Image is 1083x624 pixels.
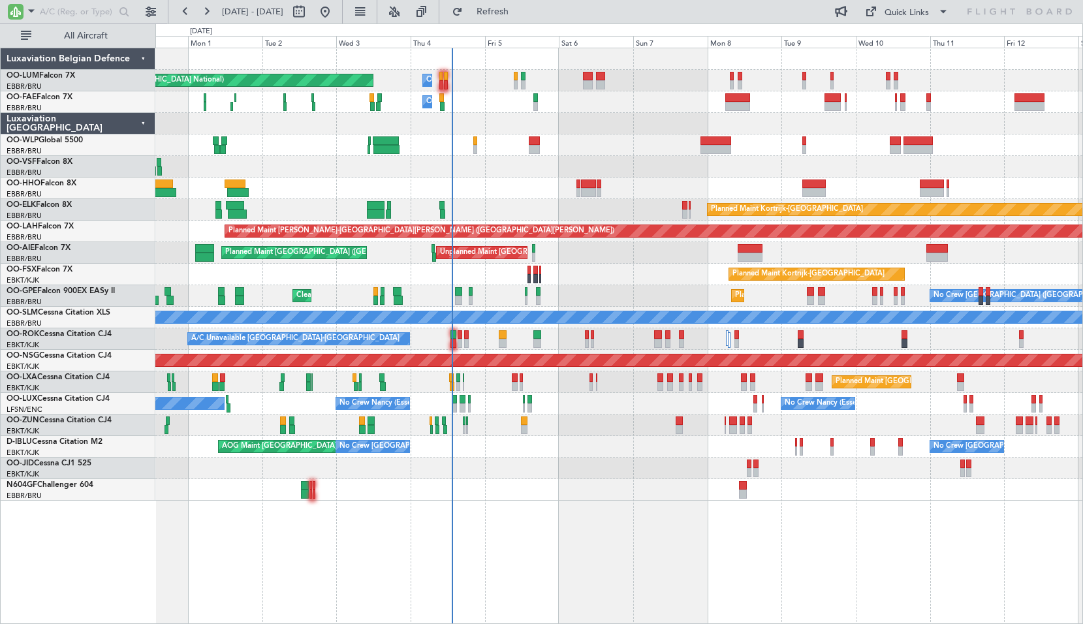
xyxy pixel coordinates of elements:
[228,221,614,241] div: Planned Maint [PERSON_NAME]-[GEOGRAPHIC_DATA][PERSON_NAME] ([GEOGRAPHIC_DATA][PERSON_NAME])
[7,103,42,113] a: EBBR/BRU
[7,254,42,264] a: EBBR/BRU
[7,266,37,273] span: OO-FSX
[7,232,42,242] a: EBBR/BRU
[7,72,39,80] span: OO-LUM
[7,460,34,467] span: OO-JID
[7,481,93,489] a: N604GFChallenger 604
[7,319,42,328] a: EBBR/BRU
[7,201,36,209] span: OO-ELK
[7,179,40,187] span: OO-HHO
[426,92,515,112] div: Owner Melsbroek Air Base
[426,70,515,90] div: Owner Melsbroek Air Base
[735,286,971,305] div: Planned Maint [GEOGRAPHIC_DATA] ([GEOGRAPHIC_DATA] National)
[7,405,42,414] a: LFSN/ENC
[7,373,37,381] span: OO-LXA
[708,36,782,48] div: Mon 8
[440,243,685,262] div: Unplanned Maint [GEOGRAPHIC_DATA] ([GEOGRAPHIC_DATA] National)
[559,36,633,48] div: Sat 6
[7,158,72,166] a: OO-VSFFalcon 8X
[336,36,411,48] div: Wed 3
[7,136,83,144] a: OO-WLPGlobal 5500
[7,352,39,360] span: OO-NSG
[1004,36,1078,48] div: Fri 12
[465,7,520,16] span: Refresh
[7,93,37,101] span: OO-FAE
[7,481,37,489] span: N604GF
[7,201,72,209] a: OO-ELKFalcon 8X
[7,309,110,317] a: OO-SLMCessna Citation XLS
[339,437,558,456] div: No Crew [GEOGRAPHIC_DATA] ([GEOGRAPHIC_DATA] National)
[222,437,448,456] div: AOG Maint [GEOGRAPHIC_DATA] ([GEOGRAPHIC_DATA] National)
[7,383,39,393] a: EBKT/KJK
[339,394,417,413] div: No Crew Nancy (Essey)
[7,340,39,350] a: EBKT/KJK
[188,36,262,48] div: Mon 1
[40,2,115,22] input: A/C (Reg. or Type)
[711,200,863,219] div: Planned Maint Kortrijk-[GEOGRAPHIC_DATA]
[7,211,42,221] a: EBBR/BRU
[7,189,42,199] a: EBBR/BRU
[190,26,212,37] div: [DATE]
[7,297,42,307] a: EBBR/BRU
[7,309,38,317] span: OO-SLM
[7,395,37,403] span: OO-LUX
[7,426,39,436] a: EBKT/KJK
[7,373,110,381] a: OO-LXACessna Citation CJ4
[7,330,112,338] a: OO-ROKCessna Citation CJ4
[7,158,37,166] span: OO-VSF
[781,36,856,48] div: Tue 9
[446,1,524,22] button: Refresh
[34,31,138,40] span: All Aircraft
[225,243,431,262] div: Planned Maint [GEOGRAPHIC_DATA] ([GEOGRAPHIC_DATA])
[7,244,71,252] a: OO-AIEFalcon 7X
[7,168,42,178] a: EBBR/BRU
[7,395,110,403] a: OO-LUXCessna Citation CJ4
[7,438,102,446] a: D-IBLUCessna Citation M2
[7,136,39,144] span: OO-WLP
[7,287,37,295] span: OO-GPE
[836,372,1072,392] div: Planned Maint [GEOGRAPHIC_DATA] ([GEOGRAPHIC_DATA] National)
[7,223,38,230] span: OO-LAH
[7,72,75,80] a: OO-LUMFalcon 7X
[411,36,485,48] div: Thu 4
[7,362,39,371] a: EBKT/KJK
[7,469,39,479] a: EBKT/KJK
[7,448,39,458] a: EBKT/KJK
[7,179,76,187] a: OO-HHOFalcon 8X
[7,460,91,467] a: OO-JIDCessna CJ1 525
[262,36,337,48] div: Tue 2
[485,36,559,48] div: Fri 5
[856,36,930,48] div: Wed 10
[885,7,929,20] div: Quick Links
[7,438,32,446] span: D-IBLU
[732,264,885,284] div: Planned Maint Kortrijk-[GEOGRAPHIC_DATA]
[7,223,74,230] a: OO-LAHFalcon 7X
[191,329,400,349] div: A/C Unavailable [GEOGRAPHIC_DATA]-[GEOGRAPHIC_DATA]
[633,36,708,48] div: Sun 7
[7,93,72,101] a: OO-FAEFalcon 7X
[7,416,39,424] span: OO-ZUN
[7,244,35,252] span: OO-AIE
[7,287,115,295] a: OO-GPEFalcon 900EX EASy II
[785,394,862,413] div: No Crew Nancy (Essey)
[7,352,112,360] a: OO-NSGCessna Citation CJ4
[7,416,112,424] a: OO-ZUNCessna Citation CJ4
[858,1,955,22] button: Quick Links
[7,275,39,285] a: EBKT/KJK
[222,6,283,18] span: [DATE] - [DATE]
[7,330,39,338] span: OO-ROK
[14,25,142,46] button: All Aircraft
[7,82,42,91] a: EBBR/BRU
[296,286,514,305] div: Cleaning [GEOGRAPHIC_DATA] ([GEOGRAPHIC_DATA] National)
[7,266,72,273] a: OO-FSXFalcon 7X
[7,146,42,156] a: EBBR/BRU
[930,36,1005,48] div: Thu 11
[7,491,42,501] a: EBBR/BRU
